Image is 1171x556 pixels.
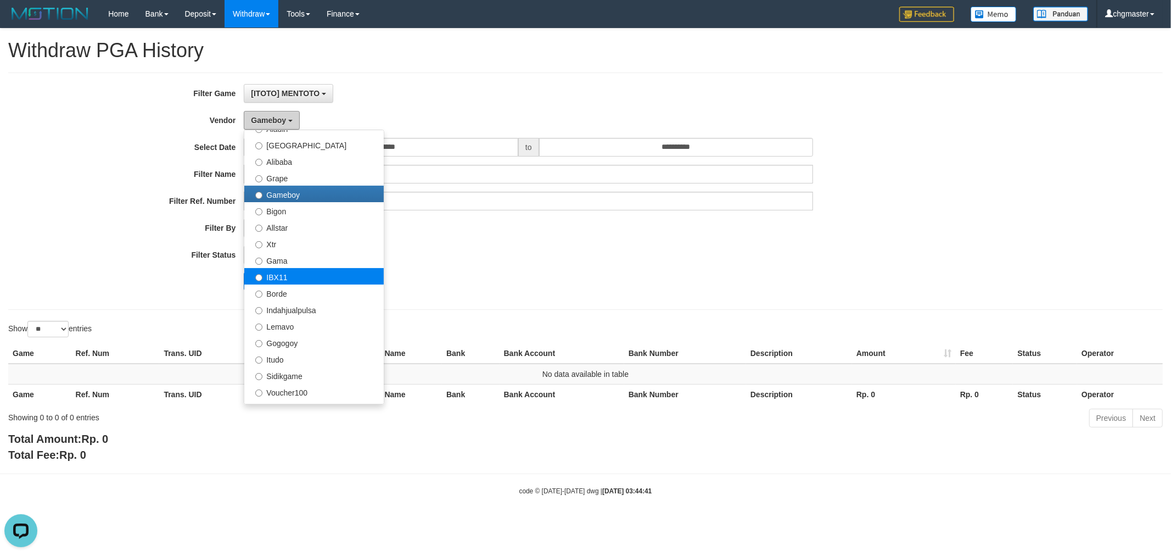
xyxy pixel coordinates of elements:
th: Amount: activate to sort column ascending [852,343,956,364]
small: code © [DATE]-[DATE] dwg | [519,487,652,495]
th: Name [380,384,442,404]
button: [ITOTO] MENTOTO [244,84,333,103]
label: Itudo [244,351,384,367]
label: Awalpulsa [244,400,384,416]
label: Allstar [244,219,384,235]
span: Rp. 0 [59,449,86,461]
th: Game [8,384,71,404]
strong: [DATE] 03:44:41 [602,487,652,495]
input: [GEOGRAPHIC_DATA] [255,142,262,149]
input: Gama [255,258,262,265]
img: panduan.png [1033,7,1088,21]
img: Button%20Memo.svg [971,7,1017,22]
input: Itudo [255,357,262,364]
img: MOTION_logo.png [8,5,92,22]
th: Bank [442,384,500,404]
a: Next [1133,409,1163,427]
input: Voucher100 [255,390,262,397]
th: Description [746,384,852,404]
input: Xtr [255,241,262,248]
input: Indahjualpulsa [255,307,262,314]
label: Gogogoy [244,334,384,351]
td: No data available in table [8,364,1163,385]
th: Ref. Num [71,343,160,364]
th: Fee [956,343,1013,364]
label: Gama [244,252,384,268]
th: Description [746,343,852,364]
input: Lemavo [255,324,262,331]
input: IBX11 [255,274,262,281]
th: Name [380,343,442,364]
span: Rp. 0 [81,433,108,445]
th: Bank Number [624,343,746,364]
h1: Withdraw PGA History [8,40,1163,62]
th: Bank [442,343,500,364]
th: Status [1013,343,1077,364]
label: Gameboy [244,186,384,202]
label: Lemavo [244,318,384,334]
label: Bigon [244,202,384,219]
label: Voucher100 [244,383,384,400]
input: Grape [255,175,262,182]
label: Sidikgame [244,367,384,383]
input: Gameboy [255,192,262,199]
img: Feedback.jpg [899,7,954,22]
input: Gogogoy [255,340,262,347]
span: Gameboy [251,116,286,125]
th: Bank Account [500,343,624,364]
th: Rp. 0 [852,384,956,404]
label: IBX11 [244,268,384,285]
th: Bank Number [624,384,746,404]
select: Showentries [27,321,69,337]
th: Rp. 0 [956,384,1013,404]
b: Total Fee: [8,449,86,461]
label: Show entries [8,321,92,337]
label: [GEOGRAPHIC_DATA] [244,136,384,153]
b: Total Amount: [8,433,108,445]
a: Previous [1089,409,1133,427]
th: Operator [1077,384,1163,404]
button: Open LiveChat chat widget [4,4,37,37]
input: Allstar [255,225,262,232]
input: Bigon [255,208,262,215]
input: Borde [255,291,262,298]
label: Borde [244,285,384,301]
span: to [518,138,539,157]
input: Sidikgame [255,373,262,380]
label: Alibaba [244,153,384,169]
th: Bank Account [500,384,624,404]
th: Status [1013,384,1077,404]
label: Grape [244,169,384,186]
th: Game [8,343,71,364]
input: Alibaba [255,159,262,166]
th: Ref. Num [71,384,160,404]
th: Operator [1077,343,1163,364]
button: Gameboy [244,111,300,130]
label: Xtr [244,235,384,252]
th: Trans. UID [159,343,256,364]
div: Showing 0 to 0 of 0 entries [8,408,480,423]
th: Trans. UID [159,384,256,404]
span: [ITOTO] MENTOTO [251,89,320,98]
label: Indahjualpulsa [244,301,384,318]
